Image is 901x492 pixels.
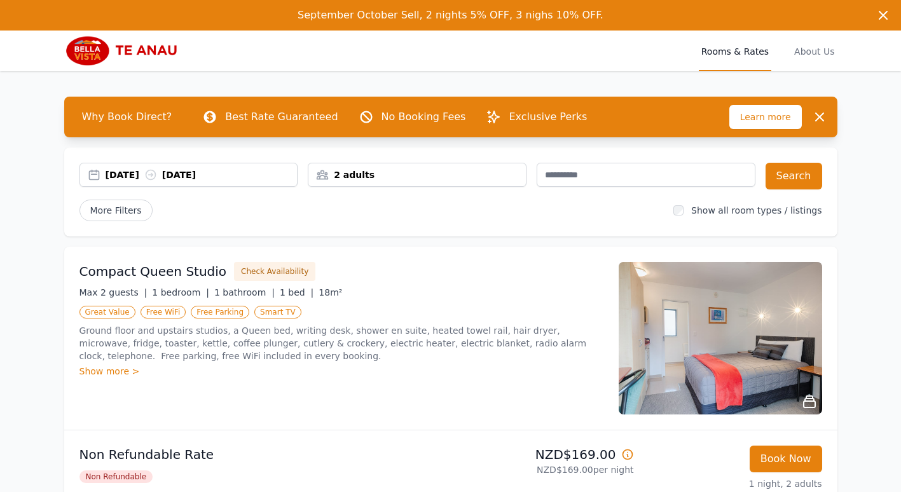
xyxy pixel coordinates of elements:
p: Exclusive Perks [509,109,587,125]
p: No Booking Fees [382,109,466,125]
span: 1 bed | [280,287,313,297]
button: Check Availability [234,262,315,281]
span: Learn more [729,105,802,129]
span: 18m² [319,287,342,297]
span: Why Book Direct? [72,104,182,130]
label: Show all room types / listings [691,205,822,215]
button: Search [766,163,822,189]
span: 1 bathroom | [214,287,275,297]
p: Non Refundable Rate [79,446,446,463]
a: Rooms & Rates [699,31,771,71]
div: 2 adults [308,168,526,181]
span: Max 2 guests | [79,287,148,297]
p: NZD$169.00 [456,446,634,463]
span: Great Value [79,306,135,318]
span: 1 bedroom | [152,287,209,297]
span: September October Sell, 2 nights 5% OFF, 3 nighs 10% OFF. [298,9,603,21]
p: Best Rate Guaranteed [225,109,338,125]
button: Book Now [750,446,822,472]
div: [DATE] [DATE] [106,168,298,181]
img: Bella Vista Te Anau [64,36,186,66]
span: Free Parking [191,306,249,318]
div: Show more > [79,365,603,378]
span: Free WiFi [141,306,186,318]
span: More Filters [79,200,153,221]
h3: Compact Queen Studio [79,263,227,280]
p: Ground floor and upstairs studios, a Queen bed, writing desk, shower en suite, heated towel rail,... [79,324,603,362]
span: Smart TV [254,306,301,318]
a: About Us [792,31,837,71]
span: Non Refundable [79,470,153,483]
p: 1 night, 2 adults [644,477,822,490]
p: NZD$169.00 per night [456,463,634,476]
